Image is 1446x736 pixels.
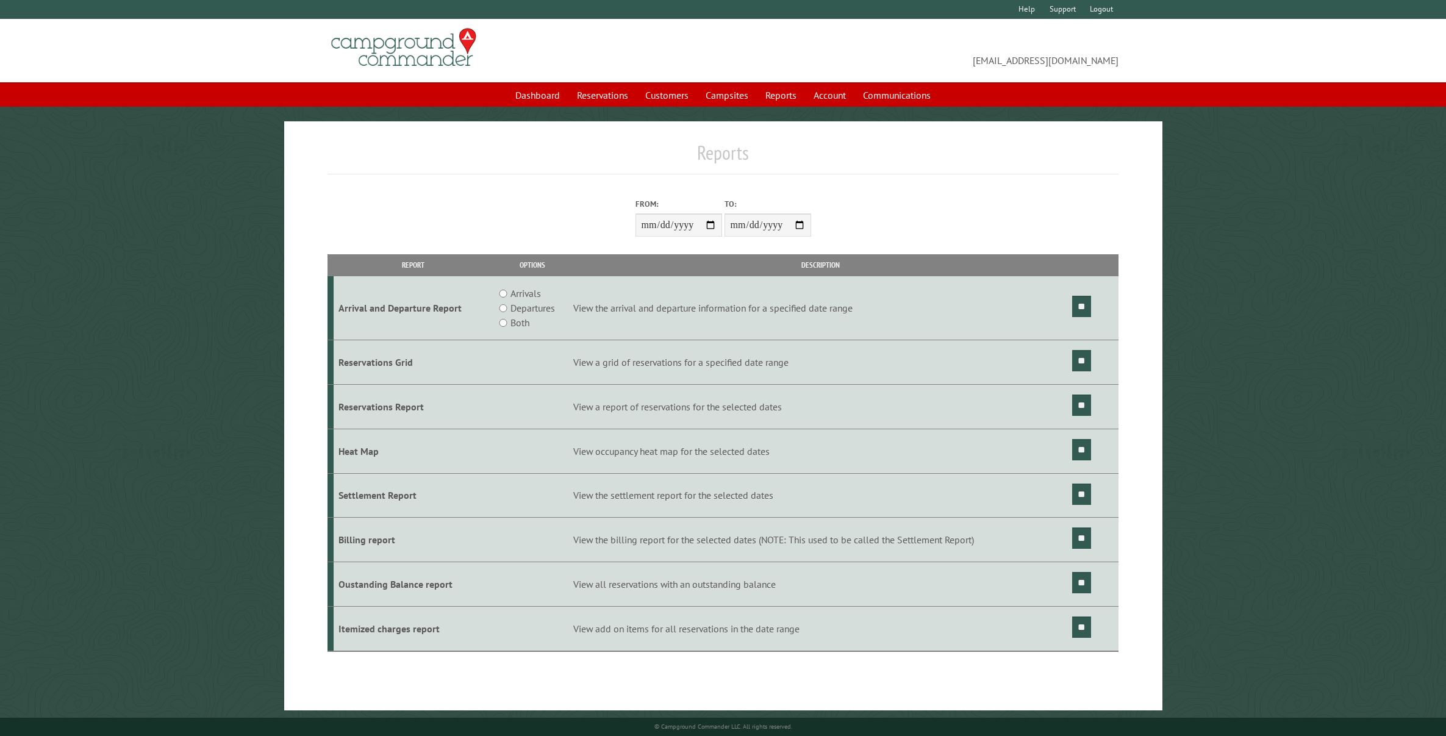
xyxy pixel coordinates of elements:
[571,340,1070,385] td: View a grid of reservations for a specified date range
[510,286,541,301] label: Arrivals
[571,254,1070,276] th: Description
[510,315,529,330] label: Both
[806,84,853,107] a: Account
[725,198,811,210] label: To:
[334,473,494,518] td: Settlement Report
[334,562,494,607] td: Oustanding Balance report
[570,84,635,107] a: Reservations
[334,384,494,429] td: Reservations Report
[334,340,494,385] td: Reservations Grid
[334,606,494,651] td: Itemized charges report
[571,473,1070,518] td: View the settlement report for the selected dates
[334,429,494,473] td: Heat Map
[571,384,1070,429] td: View a report of reservations for the selected dates
[654,723,792,731] small: © Campground Commander LLC. All rights reserved.
[698,84,756,107] a: Campsites
[758,84,804,107] a: Reports
[571,562,1070,607] td: View all reservations with an outstanding balance
[571,606,1070,651] td: View add on items for all reservations in the date range
[635,198,722,210] label: From:
[334,254,494,276] th: Report
[723,34,1119,68] span: [EMAIL_ADDRESS][DOMAIN_NAME]
[571,518,1070,562] td: View the billing report for the selected dates (NOTE: This used to be called the Settlement Report)
[508,84,567,107] a: Dashboard
[856,84,938,107] a: Communications
[334,518,494,562] td: Billing report
[334,276,494,340] td: Arrival and Departure Report
[571,429,1070,473] td: View occupancy heat map for the selected dates
[510,301,555,315] label: Departures
[638,84,696,107] a: Customers
[493,254,571,276] th: Options
[327,141,1119,174] h1: Reports
[327,24,480,71] img: Campground Commander
[571,276,1070,340] td: View the arrival and departure information for a specified date range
